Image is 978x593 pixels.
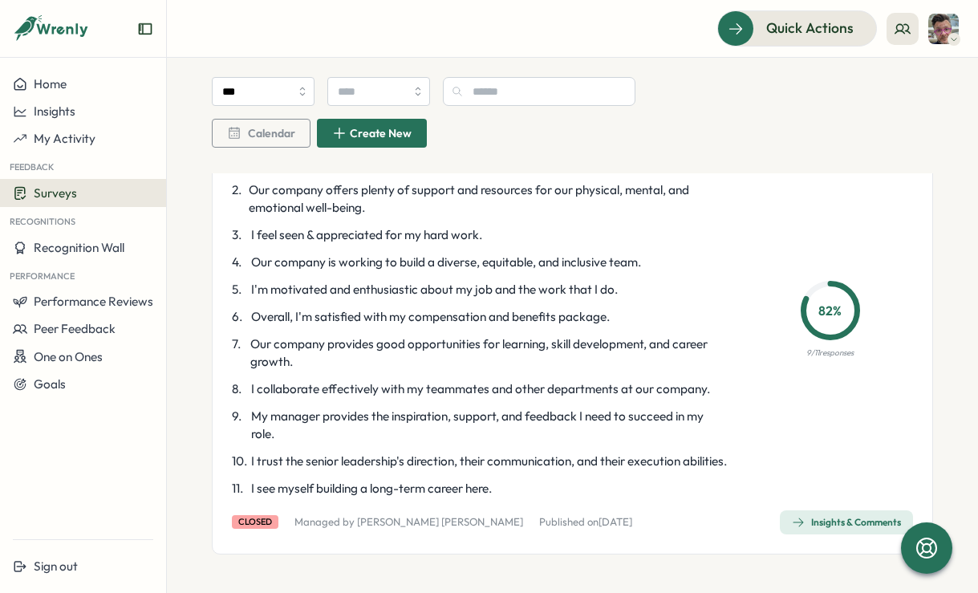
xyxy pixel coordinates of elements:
span: I feel seen & appreciated for my hard work. [251,226,482,244]
button: Quick Actions [717,10,877,46]
span: Peer Feedback [34,321,116,336]
button: Create New [317,119,427,148]
span: 4 . [232,254,248,271]
span: I trust the senior leadership's direction, their communication, and their execution abilities. [251,453,727,470]
button: Expand sidebar [137,21,153,37]
span: Create New [350,128,412,139]
span: I see myself building a long-term career here. [251,480,492,498]
span: Goals [34,376,66,392]
span: Our company is working to build a diverse, equitable, and inclusive team. [251,254,641,271]
span: Overall, I'm satisfied with my compensation and benefits package. [251,308,610,326]
span: Home [34,76,67,91]
span: [DATE] [599,515,632,528]
span: 9 . [232,408,248,443]
span: 5 . [232,281,248,299]
p: Managed by [294,515,523,530]
span: Surveys [34,185,77,201]
p: 82 % [806,301,855,321]
span: Our company provides good opportunities for learning, skill development, and career growth. [250,335,728,371]
span: 8 . [232,380,248,398]
div: closed [232,515,278,529]
span: Recognition Wall [34,240,124,255]
button: Insights & Comments [780,510,913,534]
p: 9 / 11 responses [806,347,854,359]
span: Insights [34,104,75,119]
a: [PERSON_NAME] [PERSON_NAME] [357,515,523,528]
span: Sign out [34,558,78,574]
p: Published on [539,515,632,530]
span: 2 . [232,181,246,217]
span: Our company offers plenty of support and resources for our physical, mental, and emotional well-b... [249,181,728,217]
span: My manager provides the inspiration, support, and feedback I need to succeed in my role. [251,408,728,443]
button: Calendar [212,119,310,148]
span: One on Ones [34,349,103,364]
span: Calendar [248,128,295,139]
span: My Activity [34,131,95,146]
div: Insights & Comments [792,516,901,529]
span: I'm motivated and enthusiastic about my job and the work that I do. [251,281,618,299]
span: Performance Reviews [34,294,153,309]
span: Quick Actions [766,18,854,39]
span: 10 . [232,453,248,470]
span: 7 . [232,335,247,371]
span: 11 . [232,480,248,498]
img: Chris Forlano [928,14,959,44]
span: 6 . [232,308,248,326]
span: 3 . [232,226,248,244]
span: I collaborate effectively with my teammates and other departments at our company. [251,380,710,398]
